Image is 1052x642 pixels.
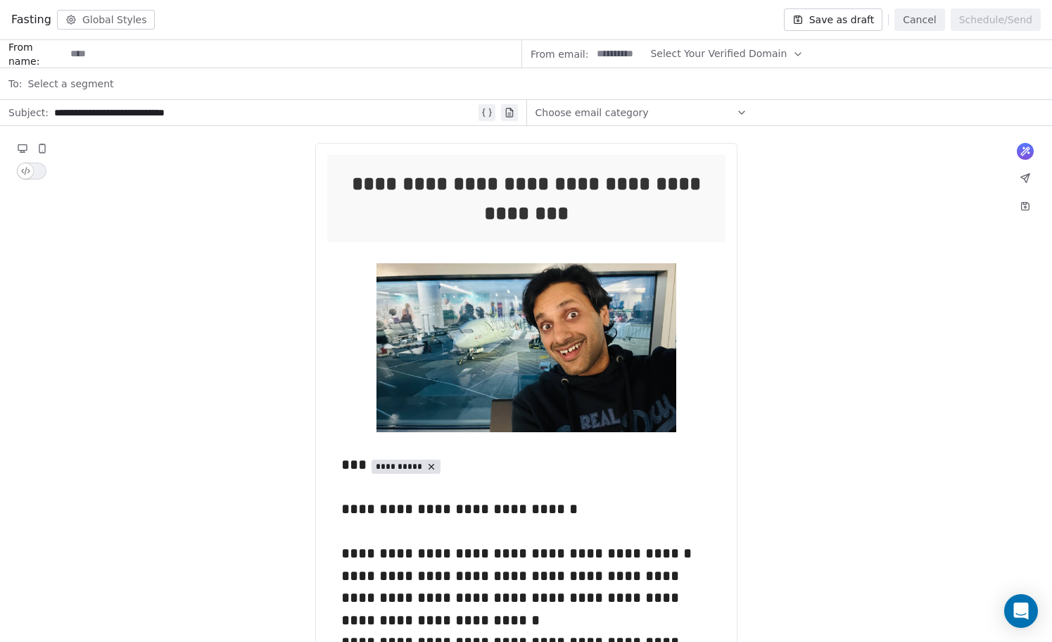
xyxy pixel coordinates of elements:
[8,106,49,124] span: Subject:
[57,10,156,30] button: Global Styles
[951,8,1041,31] button: Schedule/Send
[784,8,883,31] button: Save as draft
[27,77,113,91] span: Select a segment
[8,40,65,68] span: From name:
[535,106,649,120] span: Choose email category
[11,11,51,28] span: Fasting
[1004,594,1038,628] div: Open Intercom Messenger
[650,46,787,61] span: Select Your Verified Domain
[894,8,944,31] button: Cancel
[531,47,588,61] span: From email:
[8,77,22,91] span: To:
